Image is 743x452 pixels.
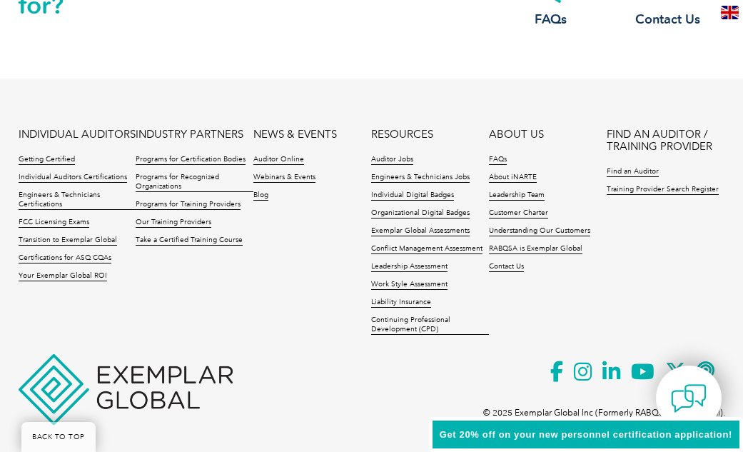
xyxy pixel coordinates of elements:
[371,316,489,335] a: Continuing Professional Development (CPD)
[483,405,725,421] p: © 2025 Exemplar Global Inc (Formerly RABQSA International).
[611,11,725,29] h3: Contact Us
[371,129,433,141] a: RESOURCES
[253,191,268,201] a: Blog
[371,298,431,308] a: Liability Insurance
[607,185,719,195] a: Training Provider Search Register
[371,209,470,219] a: Organizational Digital Badges
[489,226,590,236] a: Understanding Our Customers
[19,218,89,228] a: FCC Licensing Exams
[489,155,507,165] a: FAQs
[489,244,582,254] a: RABQSA is Exemplar Global
[489,209,548,219] a: Customer Charter
[494,11,608,29] h3: FAQs
[136,218,211,228] a: Our Training Providers
[136,236,243,246] a: Take a Certified Training Course
[440,429,732,440] span: Get 20% off on your new personnel certification application!
[21,422,96,452] a: BACK TO TOP
[607,167,659,177] a: Find an Auditor
[19,129,136,141] a: INDIVIDUAL AUDITORS
[136,155,246,165] a: Programs for Certification Bodies
[19,173,127,183] a: Individual Auditors Certifications
[136,200,241,210] a: Programs for Training Providers
[19,191,136,210] a: Engineers & Technicians Certifications
[253,155,304,165] a: Auditor Online
[671,381,707,416] img: contact-chat.png
[371,191,454,201] a: Individual Digital Badges
[489,129,544,141] a: ABOUT US
[721,6,739,19] img: en
[19,354,233,424] img: Exemplar Global
[371,262,448,272] a: Leadership Assessment
[371,244,482,254] a: Conflict Management Assessment
[371,155,413,165] a: Auditor Jobs
[19,236,117,246] a: Transition to Exemplar Global
[489,262,524,272] a: Contact Us
[371,173,470,183] a: Engineers & Technicians Jobs
[19,253,111,263] a: Certifications for ASQ CQAs
[19,271,107,281] a: Your Exemplar Global ROI
[489,191,545,201] a: Leadership Team
[136,129,243,141] a: INDUSTRY PARTNERS
[489,173,537,183] a: About iNARTE
[136,173,253,192] a: Programs for Recognized Organizations
[253,129,337,141] a: NEWS & EVENTS
[253,173,315,183] a: Webinars & Events
[371,280,448,290] a: Work Style Assessment
[371,226,470,236] a: Exemplar Global Assessments
[607,129,724,153] a: FIND AN AUDITOR / TRAINING PROVIDER
[19,155,75,165] a: Getting Certified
